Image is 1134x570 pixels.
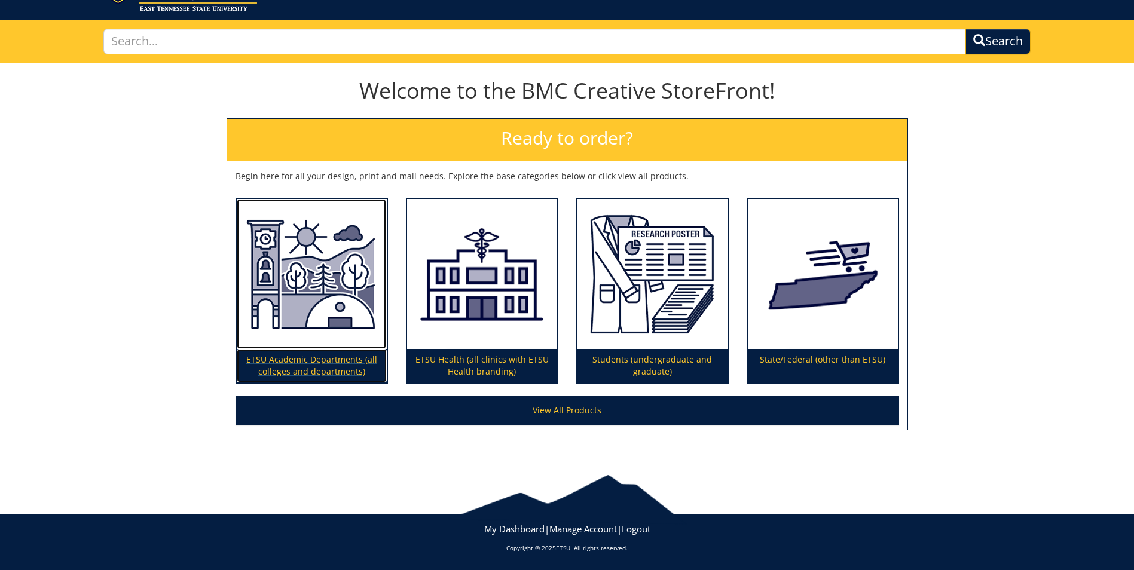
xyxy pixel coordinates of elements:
[237,199,387,350] img: ETSU Academic Departments (all colleges and departments)
[407,199,557,350] img: ETSU Health (all clinics with ETSU Health branding)
[227,79,908,103] h1: Welcome to the BMC Creative StoreFront!
[965,29,1031,54] button: Search
[549,523,617,535] a: Manage Account
[236,396,899,425] a: View All Products
[407,199,557,383] a: ETSU Health (all clinics with ETSU Health branding)
[577,199,728,383] a: Students (undergraduate and graduate)
[622,523,650,535] a: Logout
[227,119,907,161] h2: Ready to order?
[237,349,387,382] p: ETSU Academic Departments (all colleges and departments)
[237,199,387,383] a: ETSU Academic Departments (all colleges and departments)
[748,199,898,383] a: State/Federal (other than ETSU)
[577,349,728,382] p: Students (undergraduate and graduate)
[748,199,898,350] img: State/Federal (other than ETSU)
[236,170,899,182] p: Begin here for all your design, print and mail needs. Explore the base categories below or click ...
[577,199,728,350] img: Students (undergraduate and graduate)
[748,349,898,382] p: State/Federal (other than ETSU)
[556,544,570,552] a: ETSU
[103,29,966,54] input: Search...
[484,523,545,535] a: My Dashboard
[407,349,557,382] p: ETSU Health (all clinics with ETSU Health branding)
